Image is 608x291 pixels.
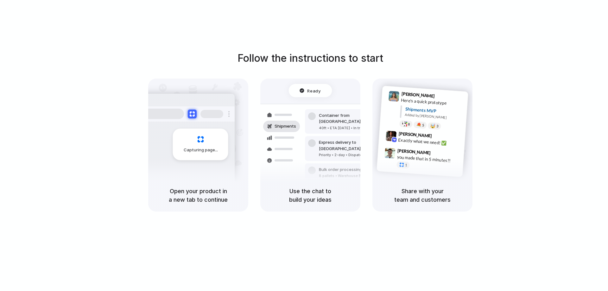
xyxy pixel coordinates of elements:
[401,97,464,107] div: Here's a quick prototype
[430,123,436,128] div: 🤯
[319,125,387,131] div: 40ft • ETA [DATE] • In transit
[398,130,432,139] span: [PERSON_NAME]
[434,133,447,141] span: 9:42 AM
[422,123,424,127] span: 5
[319,173,378,179] div: 8 pallets • Warehouse B • Packed
[397,147,431,156] span: [PERSON_NAME]
[397,154,460,164] div: you made that in 5 minutes?!
[401,90,435,99] span: [PERSON_NAME]
[319,152,387,158] div: Priority • 2-day • Dispatched
[237,51,383,66] h1: Follow the instructions to start
[380,187,465,204] h5: Share with your team and customers
[398,136,461,147] div: Exactly what we need! ✅
[405,163,407,167] span: 1
[437,93,450,101] span: 9:41 AM
[184,147,219,153] span: Capturing page
[268,187,353,204] h5: Use the chat to build your ideas
[319,112,387,125] div: Container from [GEOGRAPHIC_DATA]
[307,87,321,94] span: Ready
[319,139,387,152] div: Express delivery to [GEOGRAPHIC_DATA]
[408,122,410,126] span: 8
[319,167,378,173] div: Bulk order processing
[405,105,464,116] div: Shipments MVP
[436,124,439,128] span: 3
[156,187,241,204] h5: Open your product in a new tab to continue
[275,123,296,130] span: Shipments
[433,150,446,158] span: 9:47 AM
[405,112,463,121] div: Added by [PERSON_NAME]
